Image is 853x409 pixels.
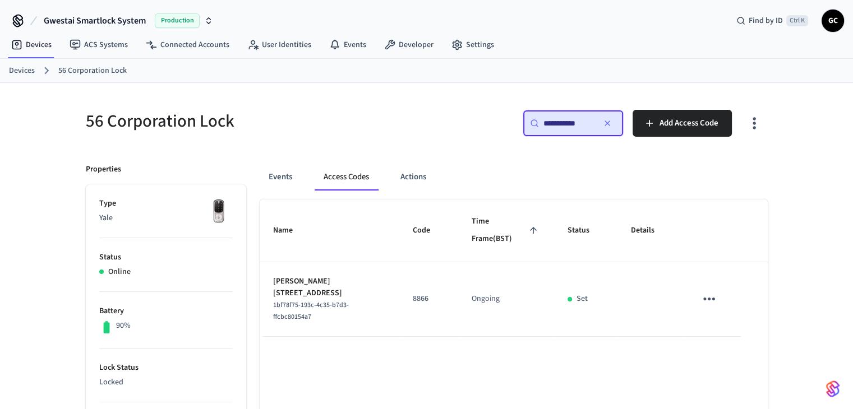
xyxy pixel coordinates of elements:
a: Devices [2,35,61,55]
p: Locked [99,377,233,388]
span: Gwestai Smartlock System [44,14,146,27]
div: Find by IDCtrl K [727,11,817,31]
a: ACS Systems [61,35,137,55]
a: Events [320,35,375,55]
span: Details [631,222,669,239]
span: Ctrl K [786,15,808,26]
table: sticky table [260,199,768,337]
img: Yale Assure Touchscreen Wifi Smart Lock, Satin Nickel, Front [205,198,233,226]
span: Name [273,222,307,239]
button: GC [822,10,844,32]
p: Battery [99,305,233,317]
a: Devices [9,65,35,77]
p: Lock Status [99,362,233,374]
p: Properties [86,164,121,175]
button: Add Access Code [633,110,732,137]
p: Set [577,293,588,305]
p: Yale [99,212,233,224]
button: Events [260,164,301,190]
p: Online [108,266,131,278]
span: 1bf78f75-193c-4c35-b7d3-ffcbc80154a7 [273,300,349,322]
span: Production [155,13,200,28]
a: Connected Accounts [137,35,238,55]
button: Actions [391,164,435,190]
a: Developer [375,35,442,55]
div: ant example [260,164,768,190]
span: Time Frame(BST) [472,213,541,248]
img: SeamLogoGradient.69752ec5.svg [826,380,840,398]
p: 8866 [413,293,445,305]
h5: 56 Corporation Lock [86,110,420,133]
td: Ongoing [458,262,554,337]
a: 56 Corporation Lock [58,65,127,77]
a: User Identities [238,35,320,55]
span: Add Access Code [660,116,718,131]
p: Type [99,198,233,210]
span: Code [413,222,445,239]
p: [PERSON_NAME] [STREET_ADDRESS] [273,276,386,299]
button: Access Codes [315,164,378,190]
p: Status [99,252,233,263]
span: GC [823,11,843,31]
p: 90% [116,320,131,332]
span: Status [568,222,604,239]
span: Find by ID [749,15,783,26]
a: Settings [442,35,503,55]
